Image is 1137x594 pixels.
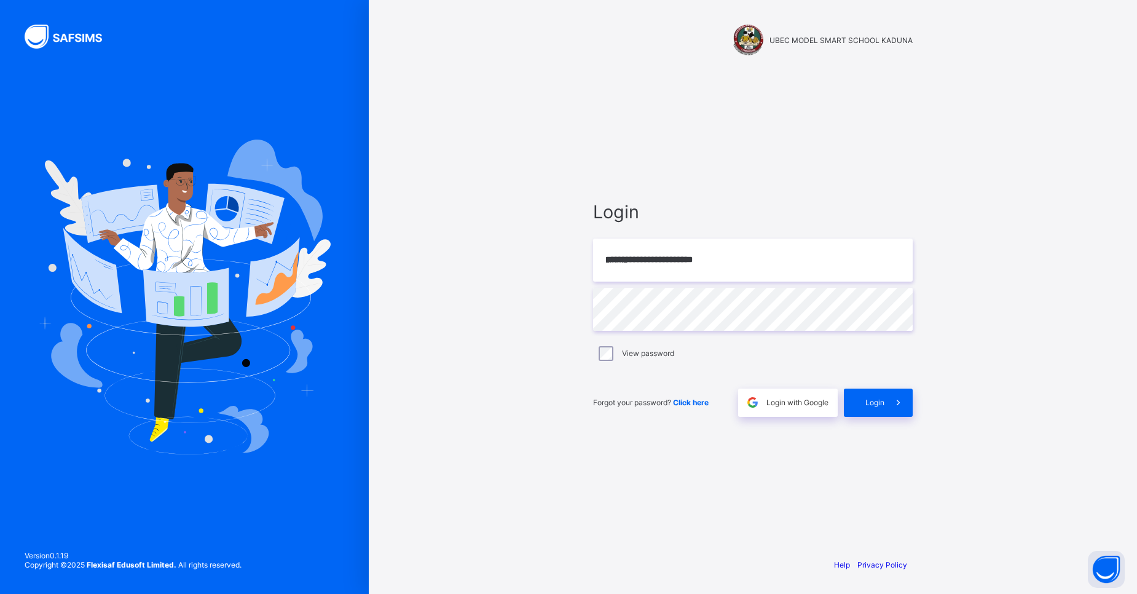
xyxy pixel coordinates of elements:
[25,551,242,560] span: Version 0.1.19
[25,25,117,49] img: SAFSIMS Logo
[25,560,242,569] span: Copyright © 2025 All rights reserved.
[593,201,913,223] span: Login
[746,395,760,410] img: google.396cfc9801f0270233282035f929180a.svg
[766,398,828,407] span: Login with Google
[673,398,709,407] a: Click here
[834,560,850,569] a: Help
[769,36,913,45] span: UBEC MODEL SMART SCHOOL KADUNA
[1088,551,1125,588] button: Open asap
[38,140,331,454] img: Hero Image
[865,398,884,407] span: Login
[622,349,674,358] label: View password
[857,560,907,569] a: Privacy Policy
[87,560,176,569] strong: Flexisaf Edusoft Limited.
[593,398,709,407] span: Forgot your password?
